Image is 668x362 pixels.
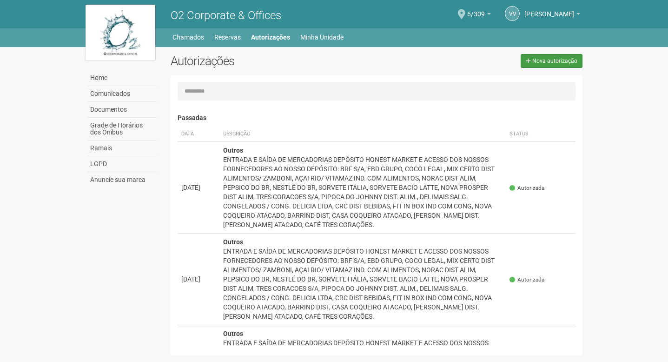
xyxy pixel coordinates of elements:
[88,156,157,172] a: LGPD
[181,275,216,284] div: [DATE]
[506,127,575,142] th: Status
[524,12,580,19] a: [PERSON_NAME]
[88,141,157,156] a: Ramais
[178,114,576,121] h4: Passadas
[223,155,503,229] div: ENTRADA E SAÍDA DE MERCADORIAS DEPÓSITO HONEST MARKET E ACESSO DOS NOSSOS FORNECEDORES AO NOSSO D...
[86,5,155,60] img: logo.jpg
[467,12,491,19] a: 6/309
[88,70,157,86] a: Home
[223,330,243,337] strong: Outros
[88,172,157,188] a: Anuncie sua marca
[300,31,344,44] a: Minha Unidade
[223,238,243,246] strong: Outros
[219,127,506,142] th: Descrição
[223,247,503,321] div: ENTRADA E SAÍDA DE MERCADORIAS DEPÓSITO HONEST MARKET E ACESSO DOS NOSSOS FORNECEDORES AO NOSSO D...
[171,9,281,22] span: O2 Corporate & Offices
[171,54,370,68] h2: Autorizações
[223,147,243,154] strong: Outros
[88,102,157,118] a: Documentos
[521,54,582,68] a: Nova autorização
[524,1,574,18] span: Vanessa Veiverberg da Silva
[532,58,577,64] span: Nova autorização
[214,31,241,44] a: Reservas
[505,6,520,21] a: VV
[509,184,544,192] span: Autorizada
[251,31,290,44] a: Autorizações
[88,118,157,141] a: Grade de Horários dos Ônibus
[178,127,219,142] th: Data
[181,183,216,192] div: [DATE]
[467,1,485,18] span: 6/309
[88,86,157,102] a: Comunicados
[172,31,204,44] a: Chamados
[509,276,544,284] span: Autorizada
